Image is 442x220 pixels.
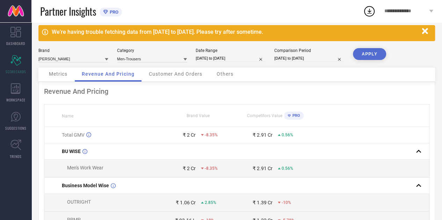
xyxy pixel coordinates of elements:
[149,71,202,77] span: Customer And Orders
[253,132,273,138] div: ₹ 2.91 Cr
[40,4,96,18] span: Partner Insights
[274,55,344,62] input: Select comparison period
[10,154,22,159] span: TRENDS
[62,183,109,188] span: Business Model Wise
[38,48,108,53] div: Brand
[176,200,196,205] div: ₹ 1.06 Cr
[205,166,218,171] span: -8.35%
[205,200,216,205] span: 2.85%
[183,166,196,171] div: ₹ 2 Cr
[217,71,233,77] span: Others
[353,48,386,60] button: APPLY
[5,126,27,131] span: SUGGESTIONS
[253,200,273,205] div: ₹ 1.39 Cr
[6,41,25,46] span: DASHBOARD
[196,55,266,62] input: Select date range
[49,71,67,77] span: Metrics
[52,29,418,35] div: We're having trouble fetching data from [DATE] to [DATE]. Please try after sometime.
[282,200,291,205] span: -10%
[6,97,26,103] span: WORKSPACE
[247,113,282,118] span: Competitors Value
[108,9,118,15] span: PRO
[62,132,85,138] span: Total GMV
[82,71,135,77] span: Revenue And Pricing
[44,87,429,96] div: Revenue And Pricing
[282,132,293,137] span: 0.56%
[62,114,73,119] span: Name
[187,113,210,118] span: Brand Value
[253,166,273,171] div: ₹ 2.91 Cr
[205,132,218,137] span: -8.35%
[274,48,344,53] div: Comparison Period
[6,69,26,74] span: SCORECARDS
[282,166,293,171] span: 0.56%
[196,48,266,53] div: Date Range
[62,149,81,154] span: BU WISE
[67,165,103,170] span: Men's Work Wear
[291,113,300,118] span: PRO
[363,5,376,17] div: Open download list
[117,48,187,53] div: Category
[67,199,91,205] span: OUTRIGHT
[183,132,196,138] div: ₹ 2 Cr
